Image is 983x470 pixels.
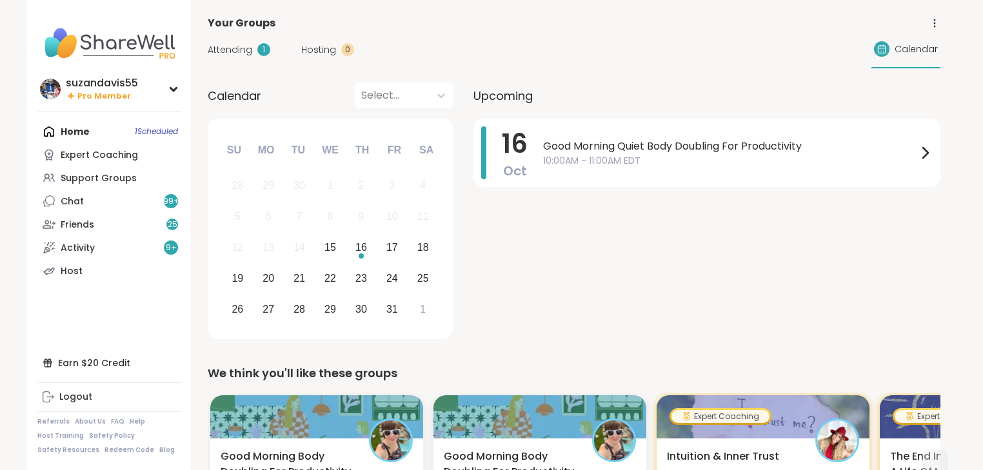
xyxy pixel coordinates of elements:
img: suzandavis55 [40,79,61,99]
div: 10 [386,208,398,225]
div: 7 [297,208,303,225]
div: Choose Friday, October 17th, 2025 [378,234,406,262]
div: Not available Thursday, October 9th, 2025 [348,203,375,231]
div: 14 [293,239,305,256]
div: Not available Saturday, October 11th, 2025 [409,203,437,231]
div: Choose Sunday, October 19th, 2025 [224,264,252,292]
div: month 2025-10 [222,170,438,324]
div: Choose Sunday, October 26th, 2025 [224,295,252,323]
span: Upcoming [473,87,533,104]
div: Not available Monday, September 29th, 2025 [255,172,283,200]
span: 9 + [166,242,177,253]
div: 1 [257,43,270,56]
div: Not available Monday, October 6th, 2025 [255,203,283,231]
a: Logout [37,386,181,409]
div: Choose Thursday, October 23rd, 2025 [348,264,375,292]
div: Not available Tuesday, October 14th, 2025 [286,234,313,262]
div: Choose Monday, October 20th, 2025 [255,264,283,292]
div: Not available Sunday, September 28th, 2025 [224,172,252,200]
span: 99 + [163,196,179,207]
div: Choose Tuesday, October 21st, 2025 [286,264,313,292]
div: 30 [293,177,305,194]
div: 0 [341,43,354,56]
div: 18 [417,239,429,256]
div: 4 [420,177,426,194]
div: 28 [293,300,305,318]
div: Not available Tuesday, October 7th, 2025 [286,203,313,231]
div: 12 [232,239,243,256]
div: 16 [355,239,367,256]
div: 31 [386,300,398,318]
div: Not available Tuesday, September 30th, 2025 [286,172,313,200]
a: Blog [159,446,175,455]
div: Not available Friday, October 10th, 2025 [378,203,406,231]
div: Sa [412,136,441,164]
div: 17 [386,239,398,256]
div: Mo [252,136,280,164]
div: Not available Sunday, October 5th, 2025 [224,203,252,231]
div: Choose Saturday, October 25th, 2025 [409,264,437,292]
div: Tu [284,136,312,164]
span: Pro Member [77,91,131,102]
div: We think you'll like these groups [208,364,940,382]
div: Choose Saturday, October 18th, 2025 [409,234,437,262]
div: Expert Coaching [671,410,770,423]
a: About Us [75,417,106,426]
span: Hosting [301,43,336,57]
a: FAQ [111,417,124,426]
div: Choose Thursday, October 16th, 2025 [348,234,375,262]
div: Earn $20 Credit [37,351,181,375]
div: Support Groups [61,172,137,185]
div: 19 [232,269,243,287]
div: Host [61,265,83,278]
div: Choose Wednesday, October 15th, 2025 [317,234,344,262]
img: CLove [817,420,857,460]
a: Host Training [37,431,84,440]
span: Intuition & Inner Trust [667,449,779,464]
a: Chat99+ [37,190,181,213]
span: Attending [208,43,252,57]
div: Not available Saturday, October 4th, 2025 [409,172,437,200]
div: 11 [417,208,429,225]
div: Choose Friday, October 24th, 2025 [378,264,406,292]
span: Calendar [208,87,261,104]
div: 24 [386,269,398,287]
div: suzandavis55 [66,76,138,90]
div: 23 [355,269,367,287]
a: Support Groups [37,166,181,190]
div: Not available Monday, October 13th, 2025 [255,234,283,262]
div: Choose Wednesday, October 29th, 2025 [317,295,344,323]
img: Adrienne_QueenOfTheDawn [594,420,634,460]
div: Not available Sunday, October 12th, 2025 [224,234,252,262]
div: 6 [266,208,272,225]
div: Choose Friday, October 31st, 2025 [378,295,406,323]
span: Good Morning Quiet Body Doubling For Productivity [543,139,917,154]
div: 20 [263,269,274,287]
span: Oct [503,162,527,180]
div: Choose Tuesday, October 28th, 2025 [286,295,313,323]
a: Activity9+ [37,236,181,259]
div: Logout [59,391,92,404]
div: Not available Wednesday, October 8th, 2025 [317,203,344,231]
div: 22 [324,269,336,287]
div: Not available Thursday, October 2nd, 2025 [348,172,375,200]
div: 2 [358,177,364,194]
span: 10:00AM - 11:00AM EDT [543,154,917,168]
div: Th [348,136,377,164]
div: We [316,136,344,164]
a: Expert Coaching [37,143,181,166]
div: Su [220,136,248,164]
div: Fr [380,136,408,164]
a: Redeem Code [104,446,154,455]
div: Not available Friday, October 3rd, 2025 [378,172,406,200]
span: 16 [502,126,528,162]
img: Adrienne_QueenOfTheDawn [371,420,411,460]
div: 1 [420,300,426,318]
div: 9 [358,208,364,225]
a: Referrals [37,417,70,426]
div: Activity [61,242,95,255]
span: 25 [168,219,177,230]
div: 13 [263,239,274,256]
div: Chat [61,195,84,208]
div: 25 [417,269,429,287]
